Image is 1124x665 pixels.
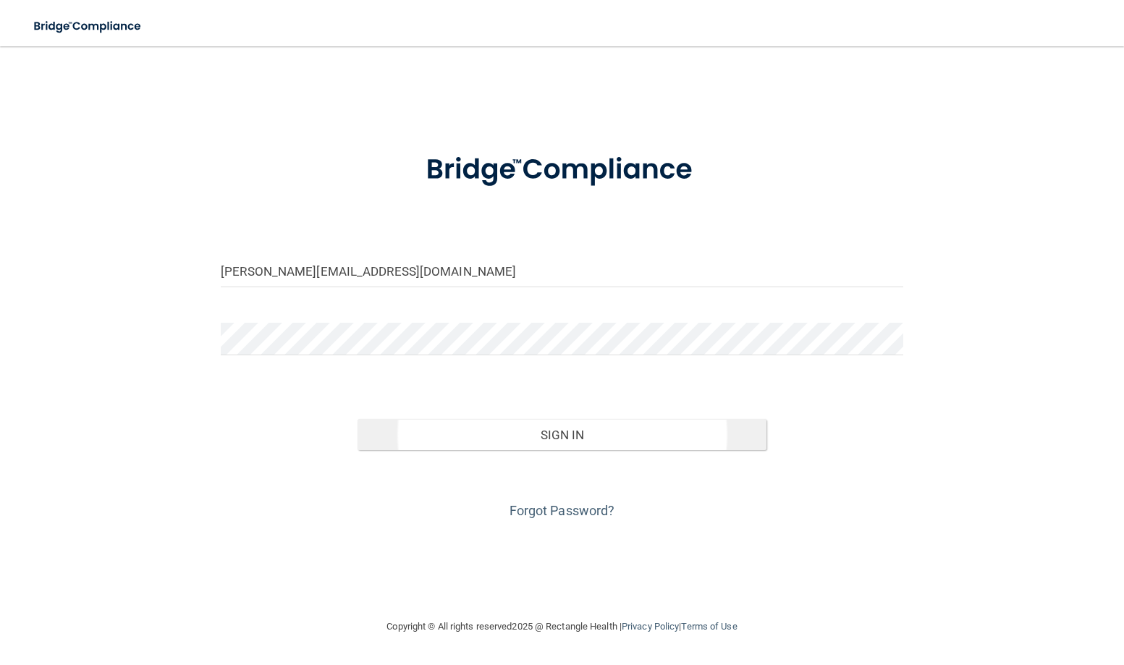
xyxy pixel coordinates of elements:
a: Privacy Policy [622,621,679,632]
img: bridge_compliance_login_screen.278c3ca4.svg [397,133,727,207]
button: Sign In [358,419,767,451]
img: bridge_compliance_login_screen.278c3ca4.svg [22,12,155,41]
div: Copyright © All rights reserved 2025 @ Rectangle Health | | [298,603,827,650]
a: Forgot Password? [510,503,615,518]
input: Email [221,255,903,287]
a: Terms of Use [681,621,737,632]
